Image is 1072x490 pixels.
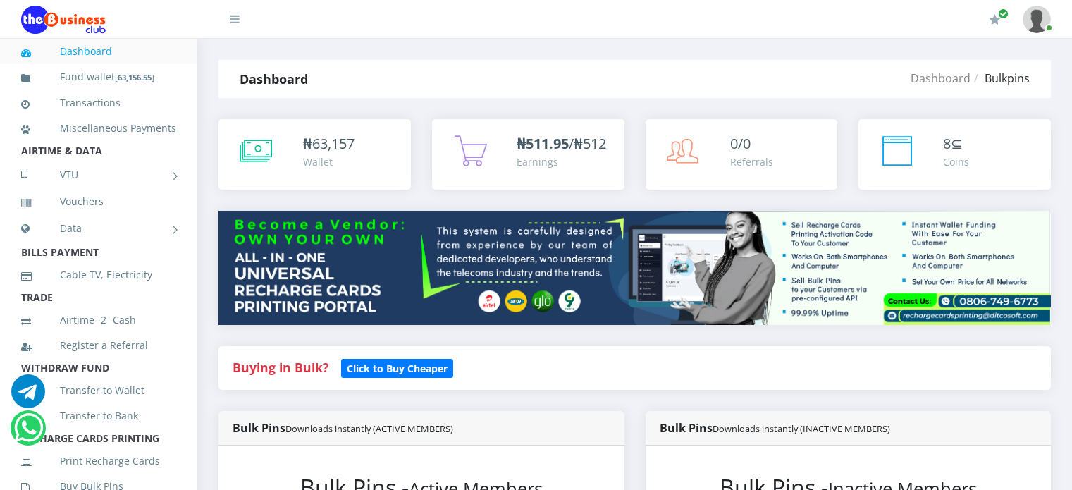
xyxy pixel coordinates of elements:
[233,420,453,436] strong: Bulk Pins
[285,422,453,435] small: Downloads instantly (ACTIVE MEMBERS)
[303,154,355,169] div: Wallet
[218,211,1051,325] img: multitenant_rcp.png
[943,154,969,169] div: Coins
[11,385,45,408] a: Chat for support
[21,374,176,407] a: Transfer to Wallet
[660,420,890,436] strong: Bulk Pins
[432,119,624,190] a: ₦511.95/₦512 Earnings
[21,157,176,192] a: VTU
[943,133,969,154] div: ⊆
[14,422,43,445] a: Chat for support
[21,61,176,94] a: Fund wallet[63,156.55]
[990,14,1000,25] i: Renew/Upgrade Subscription
[303,133,355,154] div: ₦
[730,154,773,169] div: Referrals
[240,71,308,87] strong: Dashboard
[21,304,176,336] a: Airtime -2- Cash
[911,71,971,86] a: Dashboard
[713,422,890,435] small: Downloads instantly (INACTIVE MEMBERS)
[21,445,176,477] a: Print Recharge Cards
[21,211,176,246] a: Data
[21,112,176,145] a: Miscellaneous Payments
[517,134,606,153] span: /₦512
[971,70,1030,87] li: Bulkpins
[943,134,951,153] span: 8
[730,134,751,153] span: 0/0
[341,359,453,376] a: Click to Buy Cheaper
[233,359,328,376] strong: Buying in Bulk?
[21,185,176,218] a: Vouchers
[21,259,176,291] a: Cable TV, Electricity
[21,6,106,34] img: Logo
[517,134,569,153] b: ₦511.95
[218,119,411,190] a: ₦63,157 Wallet
[115,72,154,82] small: [ ]
[21,87,176,119] a: Transactions
[1023,6,1051,33] img: User
[118,72,152,82] b: 63,156.55
[21,400,176,432] a: Transfer to Bank
[21,329,176,362] a: Register a Referral
[517,154,606,169] div: Earnings
[646,119,838,190] a: 0/0 Referrals
[998,8,1009,19] span: Renew/Upgrade Subscription
[347,362,448,375] b: Click to Buy Cheaper
[21,35,176,68] a: Dashboard
[312,134,355,153] span: 63,157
